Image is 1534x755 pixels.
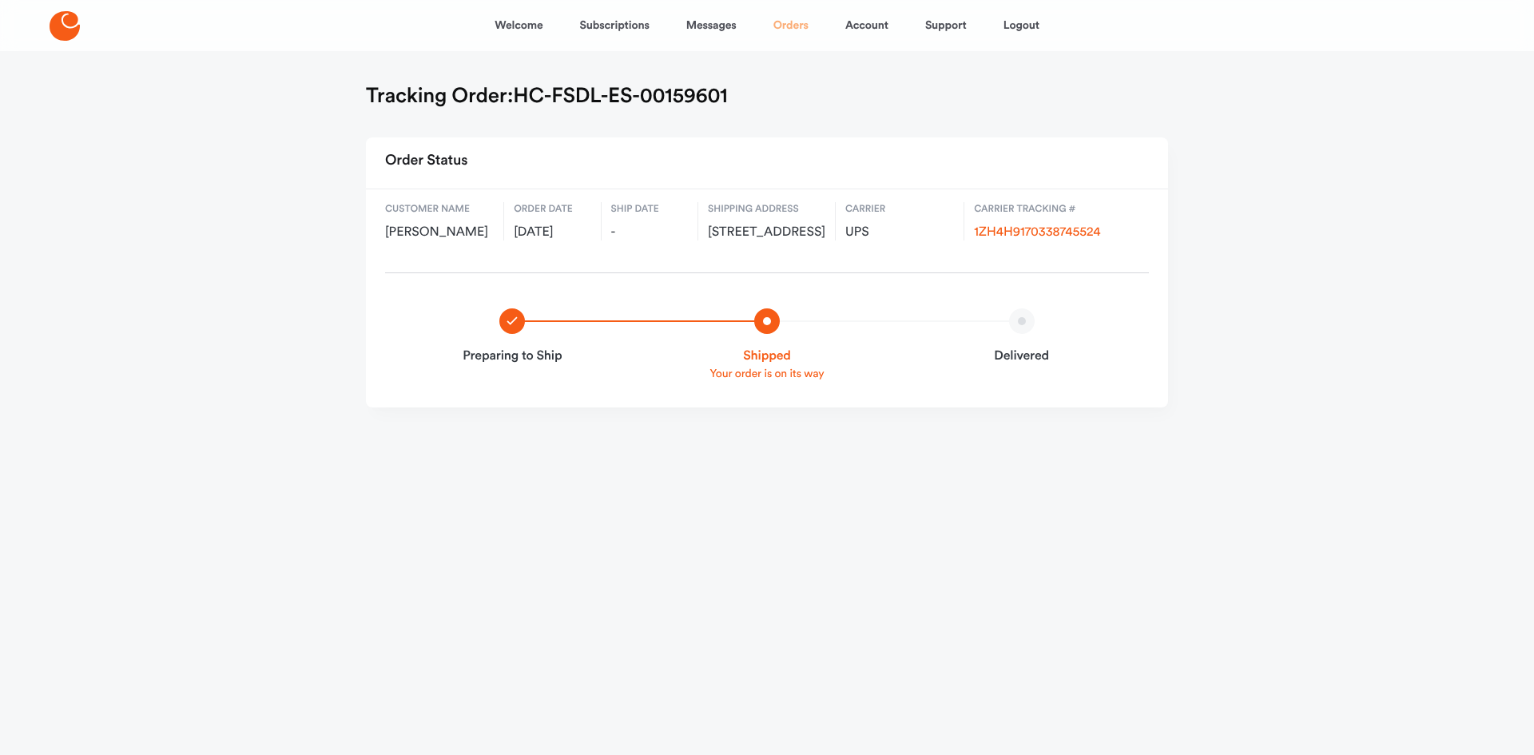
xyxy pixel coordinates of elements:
[385,225,494,240] span: [PERSON_NAME]
[1003,6,1039,45] a: Logout
[845,202,954,217] span: Carrier
[925,6,967,45] a: Support
[580,6,650,45] a: Subscriptions
[514,225,590,240] span: [DATE]
[974,226,1100,239] a: 1ZH4H9170338745524
[366,83,728,109] h1: Tracking Order: HC-FSDL-ES-00159601
[845,6,888,45] a: Account
[974,202,1139,217] span: Carrier Tracking #
[495,6,542,45] a: Welcome
[659,347,876,366] strong: Shipped
[845,225,954,240] span: UPS
[404,347,621,366] strong: Preparing to Ship
[913,347,1130,366] strong: Delivered
[385,202,494,217] span: Customer name
[385,147,467,176] h2: Order Status
[611,202,688,217] span: Ship date
[514,202,590,217] span: Order date
[686,6,737,45] a: Messages
[773,6,809,45] a: Orders
[659,366,876,382] p: Your order is on its way
[708,225,825,240] span: [STREET_ADDRESS]
[611,225,688,240] span: -
[708,202,825,217] span: Shipping address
